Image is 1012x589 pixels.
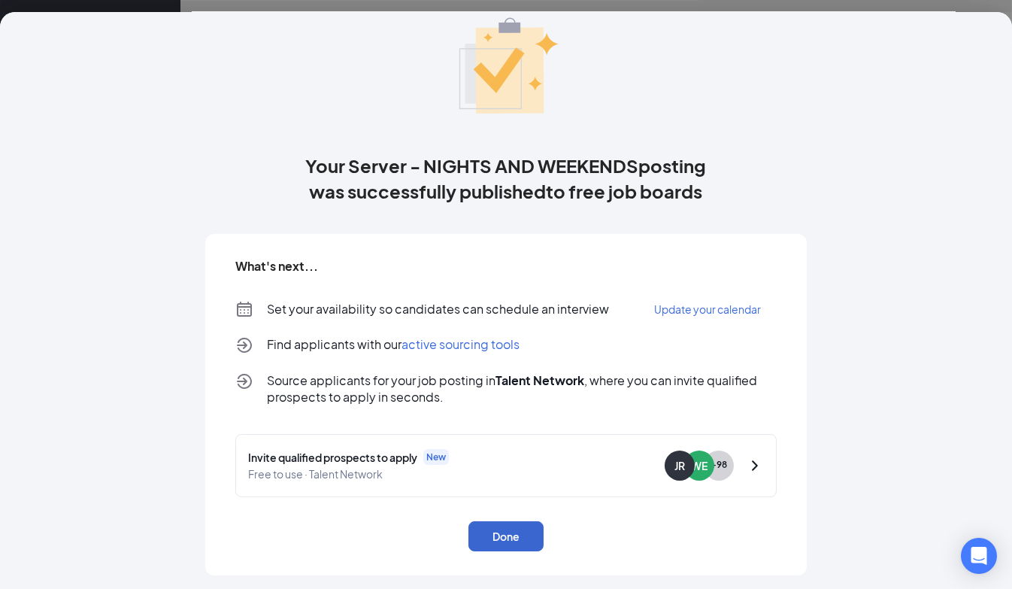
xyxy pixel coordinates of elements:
span: Free to use · Talent Network [248,466,665,482]
h5: What's next... [235,258,318,275]
span: Update your calendar [654,302,761,316]
strong: Talent Network [495,372,584,388]
div: Open Intercom Messenger [961,538,997,574]
span: + 98 [711,458,727,472]
span: New [426,451,446,463]
svg: Logout [235,372,253,390]
span: Source applicants for your job posting in , where you can invite qualified prospects to apply in ... [267,372,777,405]
p: Set your availability so candidates can schedule an interview [267,301,609,317]
svg: Logout [235,336,253,354]
svg: ChevronRight [746,457,764,475]
span: active sourcing tools [401,336,520,352]
div: JR [674,458,685,473]
div: WE [691,458,707,473]
button: Done [468,521,544,551]
p: Find applicants with our [267,336,520,354]
span: Your Server - NIGHTS AND WEEKENDSposting was successfully published to free job boards [306,153,707,204]
svg: Calendar [235,300,253,318]
span: Invite qualified prospects to apply [248,449,417,466]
